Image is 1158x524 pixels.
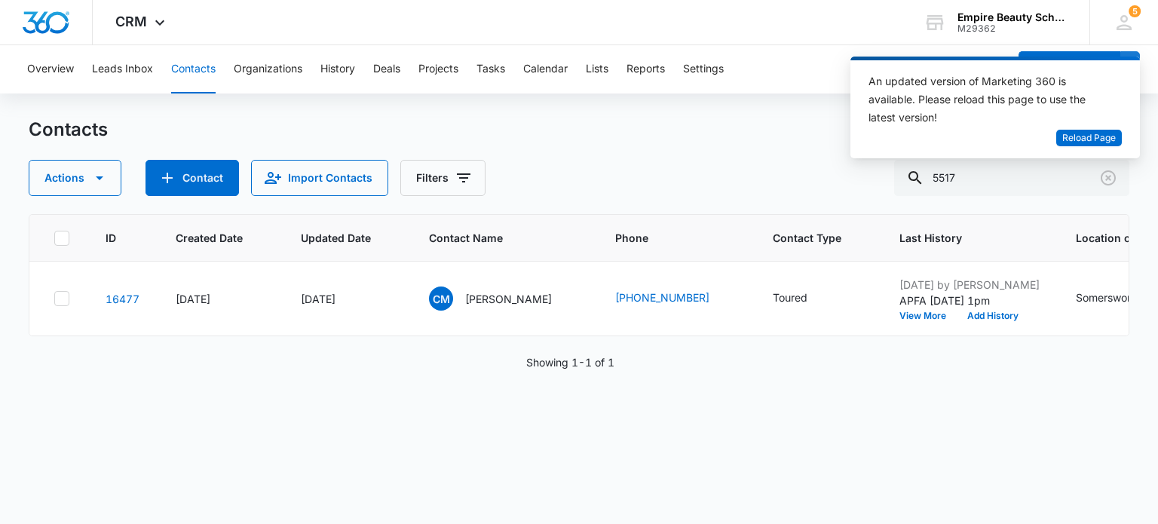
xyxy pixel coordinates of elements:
[234,45,302,93] button: Organizations
[400,160,486,196] button: Filters
[1062,131,1116,146] span: Reload Page
[301,291,393,307] div: [DATE]
[526,354,614,370] p: Showing 1-1 of 1
[1096,166,1120,190] button: Clear
[957,23,1068,34] div: account id
[1129,5,1141,17] span: 5
[773,290,807,305] div: Toured
[1056,130,1122,147] button: Reload Page
[586,45,608,93] button: Lists
[773,230,841,246] span: Contact Type
[29,118,108,141] h1: Contacts
[683,45,724,93] button: Settings
[957,11,1068,23] div: account name
[146,160,239,196] button: Add Contact
[957,311,1029,320] button: Add History
[868,72,1104,127] div: An updated version of Marketing 360 is available. Please reload this page to use the latest version!
[176,230,243,246] span: Created Date
[615,290,709,305] a: [PHONE_NUMBER]
[251,160,388,196] button: Import Contacts
[523,45,568,93] button: Calendar
[27,45,74,93] button: Overview
[773,290,835,308] div: Contact Type - Toured - Select to Edit Field
[626,45,665,93] button: Reports
[429,287,453,311] span: CM
[615,230,715,246] span: Phone
[899,293,1040,308] p: APFA [DATE] 1pm
[894,160,1129,196] input: Search Contacts
[171,45,216,93] button: Contacts
[92,45,153,93] button: Leads Inbox
[29,160,121,196] button: Actions
[115,14,147,29] span: CRM
[476,45,505,93] button: Tasks
[899,311,957,320] button: View More
[899,230,1018,246] span: Last History
[1129,5,1141,17] div: notifications count
[465,291,552,307] p: [PERSON_NAME]
[176,291,265,307] div: [DATE]
[1076,290,1141,305] div: Somersworth
[429,230,557,246] span: Contact Name
[373,45,400,93] button: Deals
[106,293,139,305] a: Navigate to contact details page for Crystal Marlowe
[106,230,118,246] span: ID
[301,230,371,246] span: Updated Date
[899,277,1040,293] p: [DATE] by [PERSON_NAME]
[320,45,355,93] button: History
[615,290,737,308] div: Phone - (603) 702-5517 - Select to Edit Field
[1019,51,1120,87] button: Add Contact
[418,45,458,93] button: Projects
[429,287,579,311] div: Contact Name - Crystal Marlowe - Select to Edit Field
